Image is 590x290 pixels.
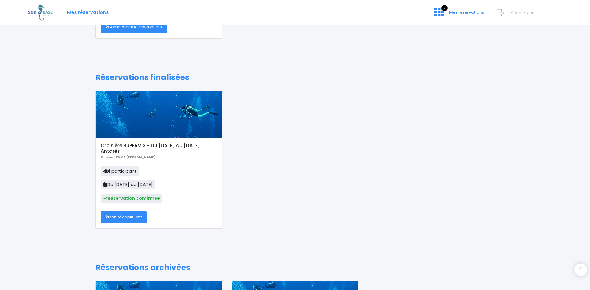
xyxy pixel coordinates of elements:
[441,5,448,11] span: 4
[429,12,488,17] a: 4 Mes réservations
[101,21,167,33] a: Compléter ma réservation
[95,263,495,272] h1: Réservations archivées
[95,73,495,82] h1: Réservations finalisées
[101,194,162,203] span: Réservation confirmée
[101,180,155,189] span: Du [DATE] au [DATE]
[508,10,535,16] span: Déconnexion
[101,166,139,176] span: 1 participant
[101,155,156,160] b: Dossier 25 GP [PERSON_NAME]
[101,143,217,154] h5: Croisière SUPERMIX - Du [DATE] au [DATE] Antarès
[101,211,147,223] a: Mon récapitulatif
[449,9,484,15] span: Mes réservations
